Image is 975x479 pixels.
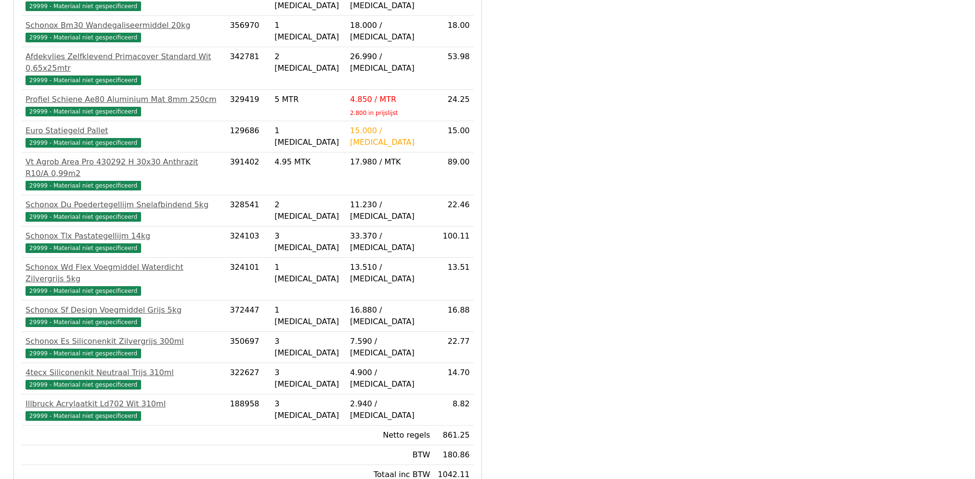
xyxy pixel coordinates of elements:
a: Schonox Sf Design Voegmiddel Grijs 5kg29999 - Materiaal niet gespecificeerd [26,304,222,328]
div: 4.850 / MTR [350,94,430,105]
td: 180.86 [434,445,473,465]
td: 356970 [226,16,271,47]
div: Vt Agrob Area Pro 430292 H 30x30 Anthrazit R10/A 0,99m2 [26,156,222,179]
div: 3 [MEDICAL_DATA] [274,230,342,253]
td: Netto regels [346,426,434,445]
td: 350697 [226,332,271,363]
span: 29999 - Materiaal niet gespecificeerd [26,212,141,222]
div: 1 [MEDICAL_DATA] [274,304,342,328]
span: 29999 - Materiaal niet gespecificeerd [26,1,141,11]
td: 328541 [226,195,271,227]
td: 861.25 [434,426,473,445]
div: 13.510 / [MEDICAL_DATA] [350,262,430,285]
div: 3 [MEDICAL_DATA] [274,367,342,390]
td: 16.88 [434,301,473,332]
span: 29999 - Materiaal niet gespecificeerd [26,138,141,148]
div: Schonox Es Siliconenkit Zilvergrijs 300ml [26,336,222,347]
a: Illbruck Acrylaatkit Ld702 Wit 310ml29999 - Materiaal niet gespecificeerd [26,398,222,421]
div: 2 [MEDICAL_DATA] [274,51,342,74]
div: Schonox Tlx Pastategellijm 14kg [26,230,222,242]
div: 15.000 / [MEDICAL_DATA] [350,125,430,148]
div: 1 [MEDICAL_DATA] [274,20,342,43]
div: Schonox Bm30 Wandegaliseermiddel 20kg [26,20,222,31]
div: 2.940 / [MEDICAL_DATA] [350,398,430,421]
div: 16.880 / [MEDICAL_DATA] [350,304,430,328]
div: 11.230 / [MEDICAL_DATA] [350,199,430,222]
td: BTW [346,445,434,465]
span: 29999 - Materiaal niet gespecificeerd [26,317,141,327]
td: 391402 [226,152,271,195]
div: 5 MTR [274,94,342,105]
td: 89.00 [434,152,473,195]
span: 29999 - Materiaal niet gespecificeerd [26,286,141,296]
td: 322627 [226,363,271,394]
td: 372447 [226,301,271,332]
div: 18.000 / [MEDICAL_DATA] [350,20,430,43]
td: 22.77 [434,332,473,363]
div: Schonox Du Poedertegellijm Snelafbindend 5kg [26,199,222,211]
div: 1 [MEDICAL_DATA] [274,262,342,285]
span: 29999 - Materiaal niet gespecificeerd [26,107,141,116]
td: 13.51 [434,258,473,301]
span: 29999 - Materiaal niet gespecificeerd [26,349,141,358]
td: 15.00 [434,121,473,152]
div: 4.900 / [MEDICAL_DATA] [350,367,430,390]
a: Schonox Es Siliconenkit Zilvergrijs 300ml29999 - Materiaal niet gespecificeerd [26,336,222,359]
a: Afdekvlies Zelfklevend Primacover Standard Wit 0,65x25mtr29999 - Materiaal niet gespecificeerd [26,51,222,86]
td: 24.25 [434,90,473,121]
td: 342781 [226,47,271,90]
a: 4tecx Siliconenkit Neutraal Trijs 310ml29999 - Materiaal niet gespecificeerd [26,367,222,390]
a: Vt Agrob Area Pro 430292 H 30x30 Anthrazit R10/A 0,99m229999 - Materiaal niet gespecificeerd [26,156,222,191]
div: 1 [MEDICAL_DATA] [274,125,342,148]
a: Schonox Du Poedertegellijm Snelafbindend 5kg29999 - Materiaal niet gespecificeerd [26,199,222,222]
div: Schonox Wd Flex Voegmiddel Waterdicht Zilvergrijs 5kg [26,262,222,285]
td: 18.00 [434,16,473,47]
span: 29999 - Materiaal niet gespecificeerd [26,243,141,253]
div: 3 [MEDICAL_DATA] [274,336,342,359]
span: 29999 - Materiaal niet gespecificeerd [26,33,141,42]
div: 26.990 / [MEDICAL_DATA] [350,51,430,74]
div: 17.980 / MTK [350,156,430,168]
a: Schonox Tlx Pastategellijm 14kg29999 - Materiaal niet gespecificeerd [26,230,222,253]
td: 129686 [226,121,271,152]
td: 100.11 [434,227,473,258]
a: Profiel Schiene Ae80 Aluminium Mat 8mm 250cm29999 - Materiaal niet gespecificeerd [26,94,222,117]
div: 2 [MEDICAL_DATA] [274,199,342,222]
span: 29999 - Materiaal niet gespecificeerd [26,76,141,85]
div: 4.95 MTK [274,156,342,168]
div: Illbruck Acrylaatkit Ld702 Wit 310ml [26,398,222,410]
div: 7.590 / [MEDICAL_DATA] [350,336,430,359]
td: 324101 [226,258,271,301]
a: Schonox Bm30 Wandegaliseermiddel 20kg29999 - Materiaal niet gespecificeerd [26,20,222,43]
a: Schonox Wd Flex Voegmiddel Waterdicht Zilvergrijs 5kg29999 - Materiaal niet gespecificeerd [26,262,222,296]
div: Schonox Sf Design Voegmiddel Grijs 5kg [26,304,222,316]
span: 29999 - Materiaal niet gespecificeerd [26,411,141,421]
div: 3 [MEDICAL_DATA] [274,398,342,421]
span: 29999 - Materiaal niet gespecificeerd [26,380,141,390]
td: 324103 [226,227,271,258]
div: 4tecx Siliconenkit Neutraal Trijs 310ml [26,367,222,378]
td: 8.82 [434,394,473,426]
td: 22.46 [434,195,473,227]
td: 329419 [226,90,271,121]
td: 188958 [226,394,271,426]
td: 14.70 [434,363,473,394]
a: Euro Statiegeld Pallet29999 - Materiaal niet gespecificeerd [26,125,222,148]
div: Profiel Schiene Ae80 Aluminium Mat 8mm 250cm [26,94,222,105]
sub: 2.800 in prijslijst [350,110,398,116]
div: Euro Statiegeld Pallet [26,125,222,137]
span: 29999 - Materiaal niet gespecificeerd [26,181,141,190]
div: Afdekvlies Zelfklevend Primacover Standard Wit 0,65x25mtr [26,51,222,74]
td: 53.98 [434,47,473,90]
div: 33.370 / [MEDICAL_DATA] [350,230,430,253]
